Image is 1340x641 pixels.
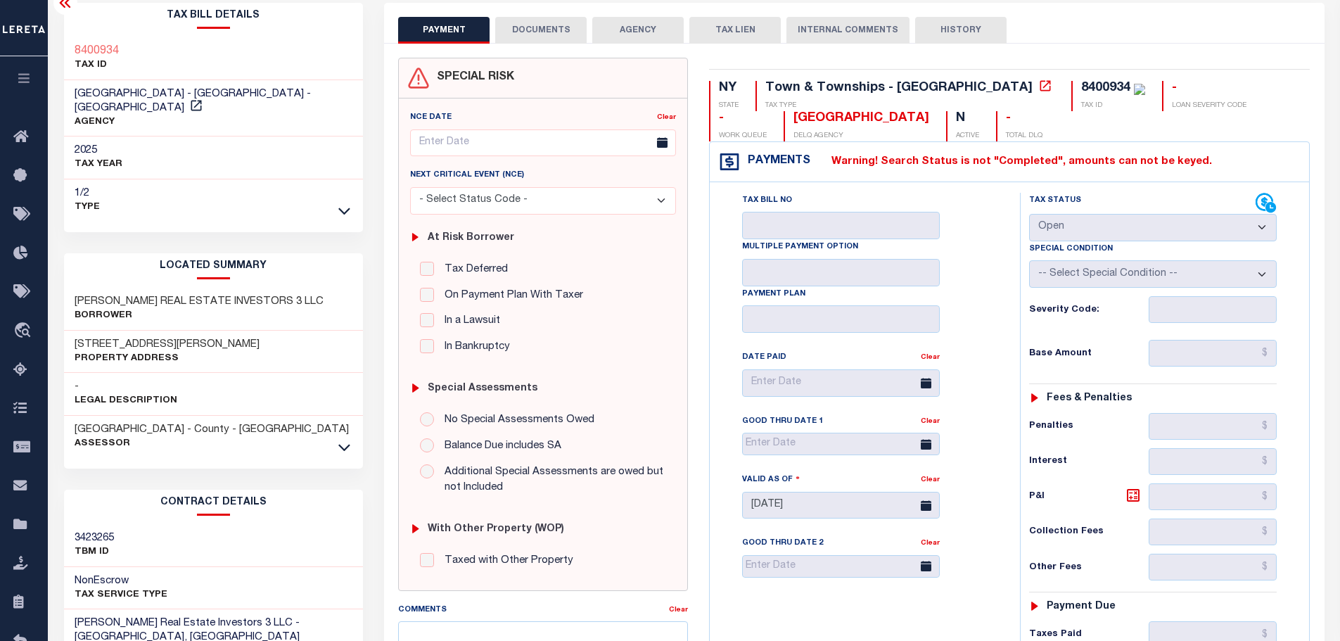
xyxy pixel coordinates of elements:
label: Payment Plan [742,288,805,300]
p: Legal Description [75,394,177,408]
label: Tax Status [1029,195,1081,207]
a: Clear [921,354,940,361]
input: Enter Date [410,129,676,157]
h6: Fees & Penalties [1047,393,1132,405]
button: TAX LIEN [689,17,781,44]
div: NY [719,81,739,96]
h3: - [75,380,177,394]
h3: 1/2 [75,186,100,201]
p: STATE [719,101,739,111]
p: WORK QUEUE [719,131,767,141]
a: Clear [921,476,940,483]
h3: [PERSON_NAME] REAL ESTATE INVESTORS 3 LLC [75,295,324,309]
h4: Payments [741,155,810,168]
input: $ [1149,413,1277,440]
button: PAYMENT [398,17,490,44]
h4: SPECIAL RISK [430,71,514,84]
h6: Collection Fees [1029,526,1148,538]
p: Property Address [75,352,260,366]
div: - [719,111,767,127]
a: 8400934 [75,44,119,58]
p: Type [75,201,100,215]
h3: [GEOGRAPHIC_DATA] - County - [GEOGRAPHIC_DATA] [75,423,349,437]
button: HISTORY [915,17,1007,44]
a: Clear [921,540,940,547]
h2: Tax Bill Details [64,3,364,29]
p: TAX ID [1081,101,1145,111]
h6: P&I [1029,487,1148,507]
label: Additional Special Assessments are owed but not Included [438,464,666,496]
p: AGENCY [75,115,353,129]
img: check-icon-green.svg [1134,84,1145,95]
p: TBM ID [75,545,114,559]
a: Clear [921,418,940,425]
label: Valid as Of [742,473,800,486]
h3: [STREET_ADDRESS][PERSON_NAME] [75,338,260,352]
p: TAX ID [75,58,119,72]
h6: At Risk Borrower [428,232,514,244]
h6: Special Assessments [428,383,537,395]
div: Town & Townships - [GEOGRAPHIC_DATA] [765,82,1033,94]
label: Special Condition [1029,243,1113,255]
p: Assessor [75,437,349,451]
label: Good Thru Date 2 [742,538,823,550]
label: Taxed with Other Property [438,553,573,569]
input: $ [1149,554,1277,580]
h2: CONTRACT details [64,490,364,516]
h3: NonEscrow [75,574,167,588]
label: In Bankruptcy [438,339,510,355]
input: $ [1149,448,1277,475]
label: Comments [398,604,447,616]
h6: with Other Property (WOP) [428,523,564,535]
label: No Special Assessments Owed [438,412,594,429]
input: Enter Date [742,555,940,578]
input: $ [1149,483,1277,510]
div: [GEOGRAPHIC_DATA] [793,111,929,127]
h6: Base Amount [1029,348,1148,360]
p: LOAN SEVERITY CODE [1172,101,1246,111]
h6: Taxes Paid [1029,629,1148,640]
label: Multiple Payment Option [742,241,858,253]
span: [GEOGRAPHIC_DATA] - [GEOGRAPHIC_DATA] - [GEOGRAPHIC_DATA] [75,89,311,113]
div: 8400934 [1081,82,1130,94]
h3: 2025 [75,144,122,158]
p: ACTIVE [956,131,979,141]
i: travel_explore [13,322,36,341]
label: In a Lawsuit [438,313,500,329]
p: Tax Service Type [75,588,167,602]
h3: 3423265 [75,531,114,545]
label: Tax Bill No [742,195,792,207]
div: N [956,111,979,127]
h6: Severity Code: [1029,305,1148,316]
label: Warning! Search Status is not "Completed", amounts can not be keyed. [810,154,1212,170]
div: - [1006,111,1042,127]
h6: Penalties [1029,421,1148,432]
button: AGENCY [592,17,684,44]
p: Borrower [75,309,324,323]
p: DELQ AGENCY [793,131,929,141]
p: TAX TYPE [765,101,1054,111]
h6: Interest [1029,456,1148,467]
a: Clear [657,114,676,121]
label: Good Thru Date 1 [742,416,823,428]
label: Tax Deferred [438,262,508,278]
input: $ [1149,340,1277,367]
input: Enter Date [742,433,940,455]
label: Next Critical Event (NCE) [410,170,524,182]
label: Balance Due includes SA [438,438,561,455]
button: INTERNAL COMMENTS [786,17,910,44]
h6: Other Fees [1029,562,1148,573]
label: NCE Date [410,112,452,124]
input: $ [1149,519,1277,545]
h6: Payment due [1047,601,1116,613]
input: Enter Date [742,492,940,519]
div: - [1172,81,1246,96]
a: Clear [669,607,688,614]
input: Enter Date [742,369,940,397]
p: TOTAL DLQ [1006,131,1042,141]
label: On Payment Plan With Taxer [438,288,583,304]
p: TAX YEAR [75,158,122,172]
button: DOCUMENTS [495,17,587,44]
h2: LOCATED SUMMARY [64,253,364,279]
